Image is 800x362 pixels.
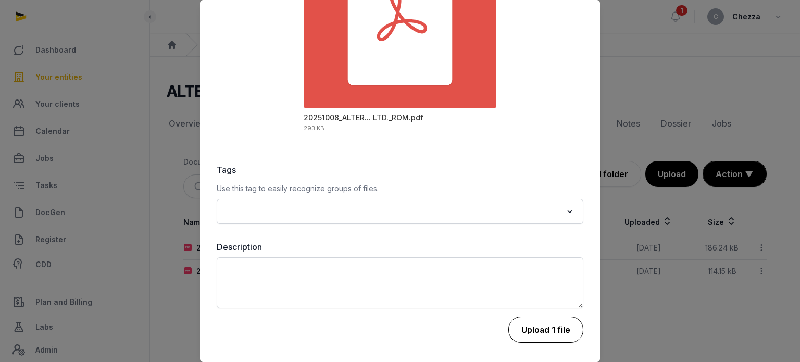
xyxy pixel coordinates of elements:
[223,204,562,219] input: Search for option
[508,317,583,343] button: Upload 1 file
[217,164,583,176] label: Tags
[222,202,578,221] div: Search for option
[304,113,423,123] div: 20251008_ALTERNO PTE. LTD._ROM.pdf
[217,241,583,253] label: Description
[304,126,324,131] div: 293 KB
[217,182,583,195] p: Use this tag to easily recognize groups of files.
